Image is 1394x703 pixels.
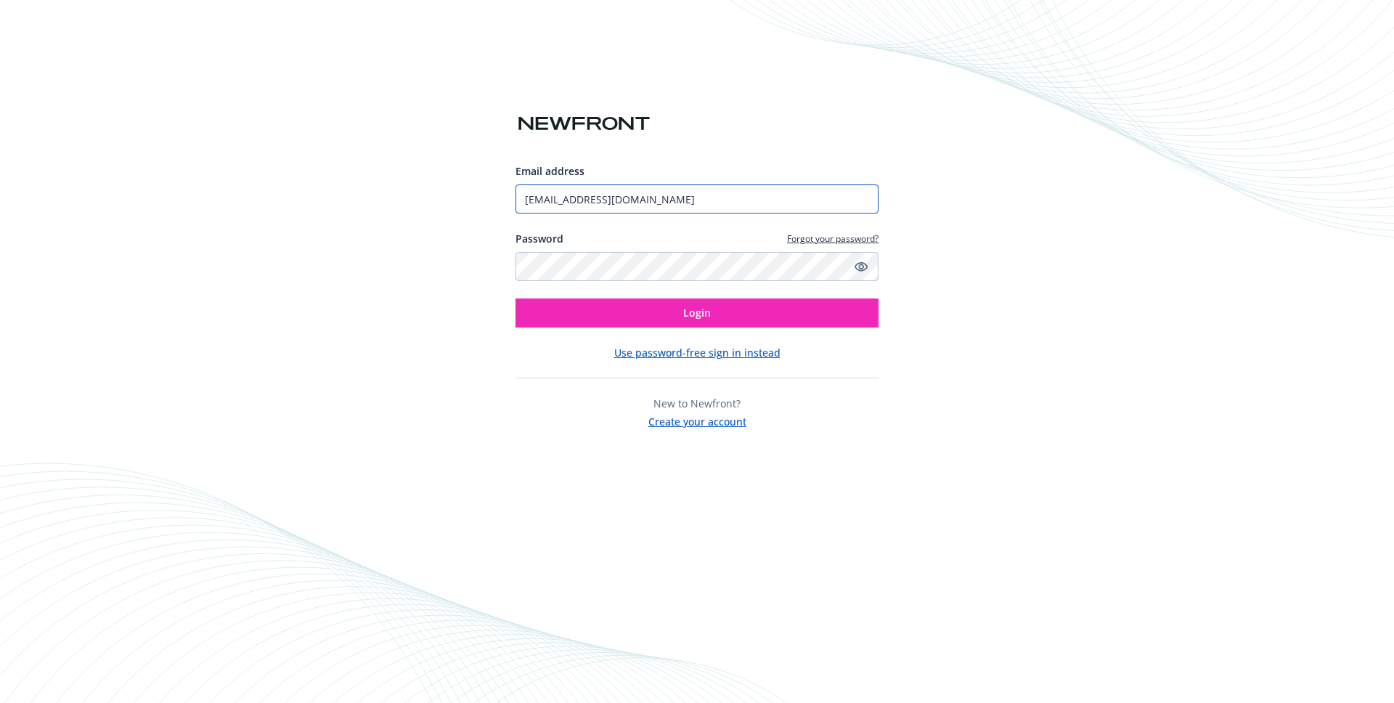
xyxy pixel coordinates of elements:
button: Login [515,298,879,328]
input: Enter your email [515,184,879,214]
button: Create your account [648,411,746,429]
span: Login [683,306,711,320]
span: New to Newfront? [653,397,741,410]
input: Enter your password [515,252,879,281]
button: Use password-free sign in instead [614,345,780,360]
label: Password [515,231,563,246]
a: Forgot your password? [787,232,879,245]
a: Show password [852,258,870,275]
img: Newfront logo [515,111,653,137]
span: Email address [515,164,584,178]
